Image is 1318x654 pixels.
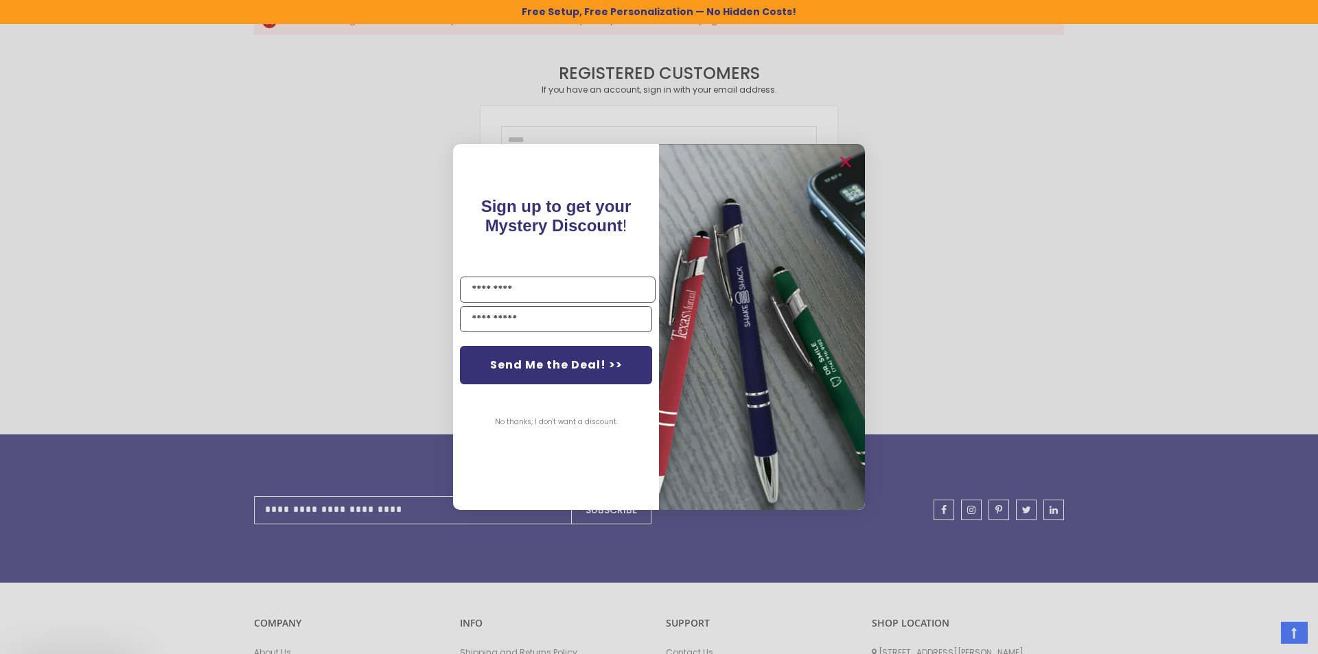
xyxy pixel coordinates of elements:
button: Close dialog [835,151,857,173]
button: No thanks, I don't want a discount. [488,405,625,439]
img: pop-up-image [659,144,865,510]
span: Sign up to get your Mystery Discount [481,197,632,235]
span: ! [481,197,632,235]
button: Send Me the Deal! >> [460,346,652,384]
iframe: Google Customer Reviews [1205,617,1318,654]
